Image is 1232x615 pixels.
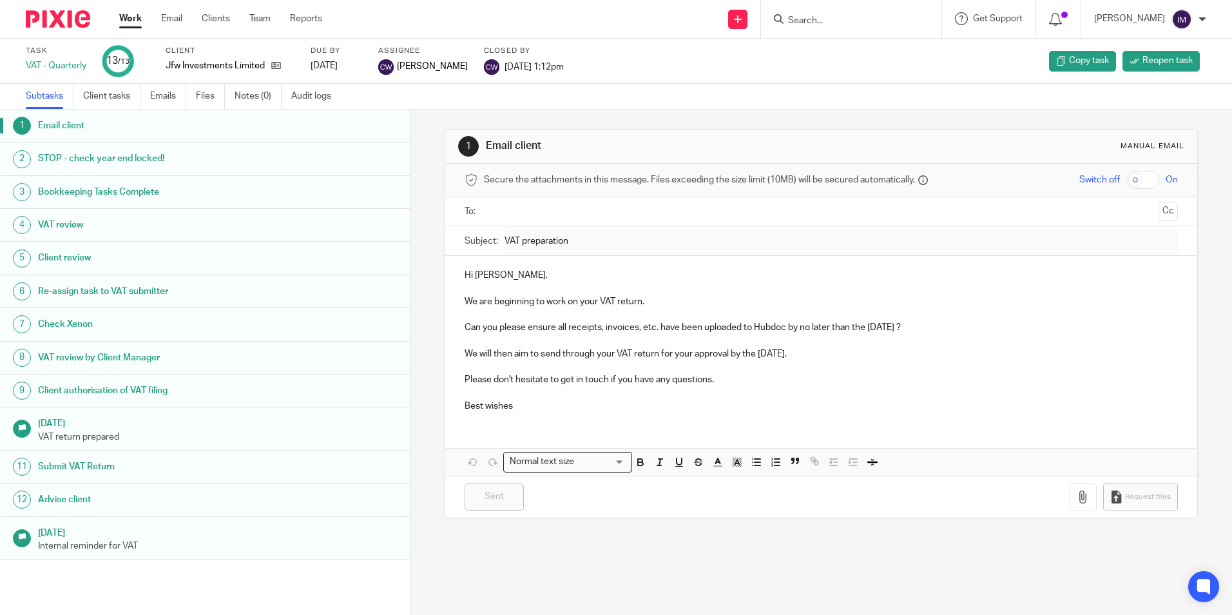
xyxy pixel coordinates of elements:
label: Task [26,46,86,56]
span: Request files [1125,492,1171,502]
div: 8 [13,349,31,367]
a: Team [249,12,271,25]
div: 2 [13,150,31,168]
div: 11 [13,458,31,476]
h1: VAT review [38,215,278,235]
p: Best wishes [465,400,1177,413]
h1: Bookkeeping Tasks Complete [38,182,278,202]
a: Emails [150,84,186,109]
p: We are beginning to work on your VAT return. [465,295,1177,308]
h1: Check Xenon [38,315,278,334]
a: Reopen task [1122,51,1200,72]
div: 12 [13,491,31,509]
h1: Re-assign task to VAT submitter [38,282,278,301]
div: [DATE] [311,59,362,72]
p: Jfw Investments Limited [166,59,265,72]
div: 7 [13,315,31,333]
img: svg%3E [378,59,394,75]
label: To: [465,205,479,218]
a: Subtasks [26,84,73,109]
p: We will then aim to send through your VAT return for your approval by the [DATE]. [465,347,1177,360]
span: Get Support [973,14,1023,23]
span: Normal text size [506,455,577,469]
span: Reopen task [1142,54,1193,67]
input: Search [787,15,903,27]
div: 4 [13,216,31,234]
div: VAT - Quarterly [26,59,86,72]
span: On [1166,173,1178,186]
a: Files [196,84,225,109]
h1: STOP - check year end locked! [38,149,278,168]
p: Hi [PERSON_NAME], [465,269,1177,282]
a: Notes (0) [235,84,282,109]
label: Closed by [484,46,564,56]
span: Switch off [1079,173,1120,186]
h1: [DATE] [38,523,398,540]
img: svg%3E [484,59,499,75]
h1: Client review [38,248,278,268]
h1: Advise client [38,490,278,509]
h1: Email client [486,139,849,153]
small: /13 [118,58,130,65]
div: 3 [13,183,31,201]
a: Copy task [1049,51,1116,72]
a: Email [161,12,182,25]
div: 5 [13,249,31,268]
h1: VAT review by Client Manager [38,348,278,367]
p: [PERSON_NAME] [1094,12,1165,25]
input: Sent [465,483,524,511]
a: Audit logs [291,84,341,109]
label: Assignee [378,46,468,56]
div: Manual email [1121,141,1184,151]
img: Pixie [26,10,90,28]
label: Client [166,46,294,56]
span: Copy task [1069,54,1109,67]
div: 9 [13,382,31,400]
span: [PERSON_NAME] [397,60,468,73]
a: Client tasks [83,84,140,109]
a: Work [119,12,142,25]
button: Request files [1103,483,1178,512]
div: 1 [458,136,479,157]
div: Search for option [503,452,632,472]
div: 6 [13,282,31,300]
p: Can you please ensure all receipts, invoices, etc. have been uploaded to Hubdoc by no later than ... [465,321,1177,334]
input: Search for option [578,455,624,469]
label: Due by [311,46,362,56]
p: Internal reminder for VAT [38,540,398,552]
a: Clients [202,12,230,25]
p: Please don't hesitate to get in touch if you have any questions. [465,373,1177,386]
button: Cc [1159,202,1178,221]
span: Secure the attachments in this message. Files exceeding the size limit (10MB) will be secured aut... [484,173,915,186]
h1: Submit VAT Return [38,457,278,476]
div: 13 [106,54,130,68]
img: svg%3E [1171,9,1192,30]
h1: Email client [38,116,278,135]
h1: [DATE] [38,414,398,430]
h1: Client authorisation of VAT filing [38,381,278,400]
a: Reports [290,12,322,25]
span: [DATE] 1:12pm [505,62,564,71]
div: 1 [13,117,31,135]
label: Subject: [465,235,498,248]
p: VAT return prepared [38,431,398,444]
